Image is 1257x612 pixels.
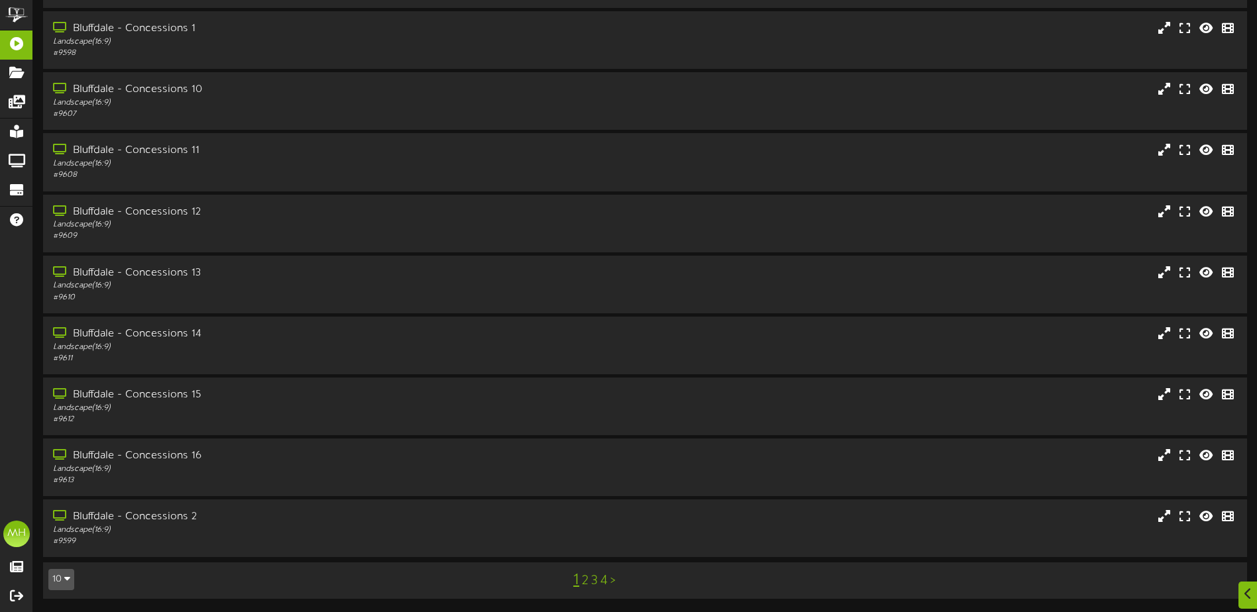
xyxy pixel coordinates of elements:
div: Landscape ( 16:9 ) [53,219,535,230]
div: Bluffdale - Concessions 10 [53,82,535,97]
div: # 9610 [53,292,535,303]
div: Bluffdale - Concessions 13 [53,266,535,281]
div: Bluffdale - Concessions 15 [53,387,535,403]
div: Landscape ( 16:9 ) [53,280,535,291]
div: Landscape ( 16:9 ) [53,36,535,48]
button: 10 [48,569,74,590]
div: Bluffdale - Concessions 16 [53,448,535,464]
div: MH [3,521,30,547]
a: 4 [600,574,608,588]
div: # 9607 [53,109,535,120]
div: # 9612 [53,414,535,425]
div: Landscape ( 16:9 ) [53,97,535,109]
a: 3 [591,574,598,588]
div: Bluffdale - Concessions 12 [53,205,535,220]
div: Landscape ( 16:9 ) [53,158,535,170]
div: # 9609 [53,230,535,242]
div: Landscape ( 16:9 ) [53,464,535,475]
div: Bluffdale - Concessions 2 [53,509,535,525]
a: 1 [573,572,579,589]
a: 2 [582,574,588,588]
div: Landscape ( 16:9 ) [53,342,535,353]
a: > [610,574,616,588]
div: # 9598 [53,48,535,59]
div: Bluffdale - Concessions 1 [53,21,535,36]
div: # 9611 [53,353,535,364]
div: # 9613 [53,475,535,486]
div: Landscape ( 16:9 ) [53,525,535,536]
div: Bluffdale - Concessions 11 [53,143,535,158]
div: Bluffdale - Concessions 14 [53,327,535,342]
div: # 9608 [53,170,535,181]
div: # 9599 [53,536,535,547]
div: Landscape ( 16:9 ) [53,403,535,414]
